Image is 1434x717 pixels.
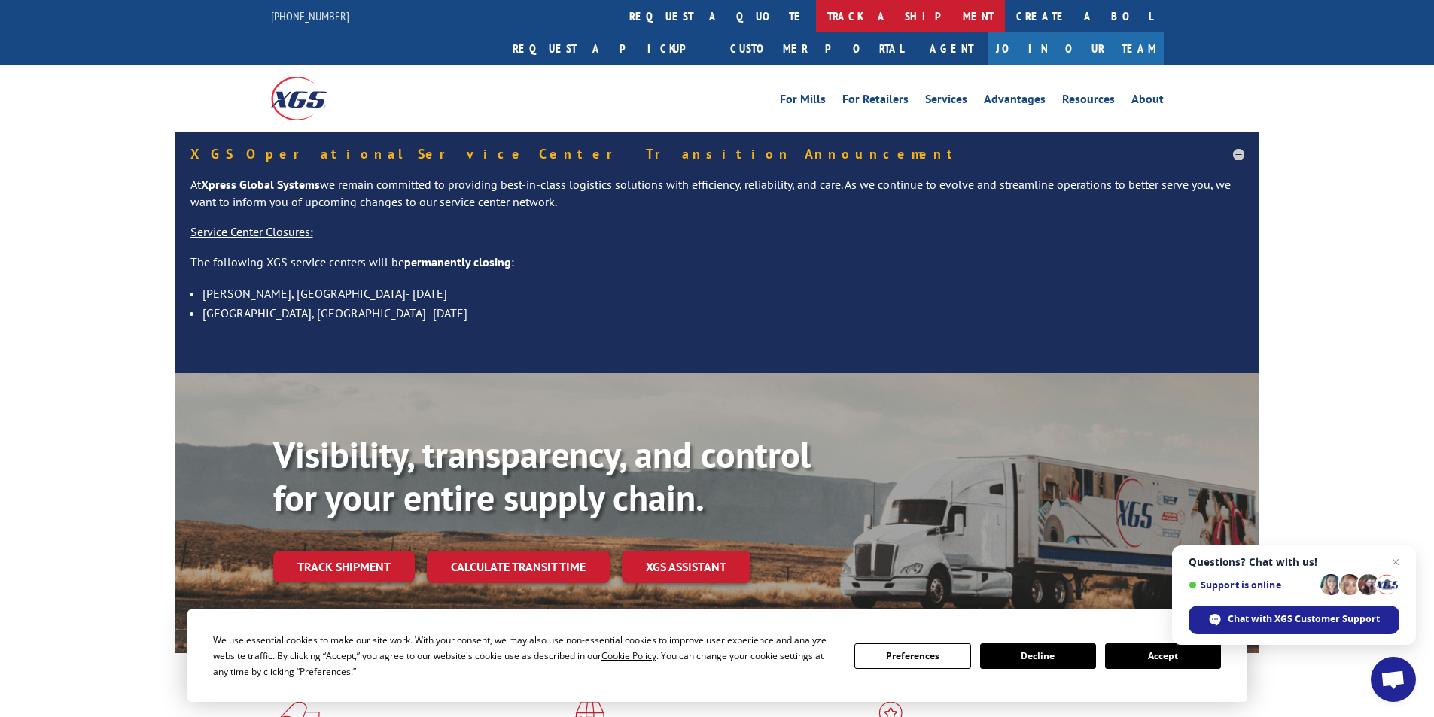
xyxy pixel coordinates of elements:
[915,32,988,65] a: Agent
[1228,612,1380,626] span: Chat with XGS Customer Support
[980,643,1096,669] button: Decline
[273,431,811,521] b: Visibility, transparency, and control for your entire supply chain.
[273,551,415,582] a: Track shipment
[622,551,750,583] a: XGS ASSISTANT
[190,254,1244,284] p: The following XGS service centers will be :
[1105,643,1221,669] button: Accept
[187,609,1247,702] div: Cookie Consent Prompt
[719,32,915,65] a: Customer Portal
[925,93,967,110] a: Services
[854,643,970,669] button: Preferences
[842,93,909,110] a: For Retailers
[501,32,719,65] a: Request a pickup
[190,147,1244,161] h5: XGS Operational Service Center Transition Announcement
[213,632,836,679] div: We use essential cookies to make our site work. With your consent, we may also use non-essential ...
[404,254,511,269] strong: permanently closing
[190,176,1244,224] p: At we remain committed to providing best-in-class logistics solutions with efficiency, reliabilit...
[984,93,1046,110] a: Advantages
[201,177,320,192] strong: Xpress Global Systems
[1371,657,1416,702] a: Open chat
[1189,579,1315,591] span: Support is online
[202,284,1244,303] li: [PERSON_NAME], [GEOGRAPHIC_DATA]- [DATE]
[300,665,351,678] span: Preferences
[1189,606,1399,634] span: Chat with XGS Customer Support
[271,8,349,23] a: [PHONE_NUMBER]
[780,93,826,110] a: For Mills
[1062,93,1115,110] a: Resources
[190,224,313,239] u: Service Center Closures:
[601,649,656,662] span: Cookie Policy
[1131,93,1164,110] a: About
[988,32,1164,65] a: Join Our Team
[427,551,610,583] a: Calculate transit time
[202,303,1244,323] li: [GEOGRAPHIC_DATA], [GEOGRAPHIC_DATA]- [DATE]
[1189,556,1399,568] span: Questions? Chat with us!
